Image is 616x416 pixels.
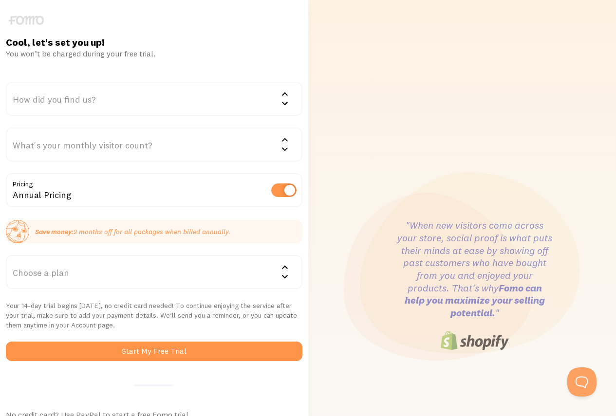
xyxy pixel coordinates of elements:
[411,306,453,326] img: zapier-logo-67829435118c75c76cb2dd6da18087269b6957094811fad6c81319a220d8a412.png
[6,127,302,162] div: What's your monthly visitor count?
[567,367,597,397] iframe: Help Scout Beacon - Open
[6,301,302,330] p: Your 14-day trial begins [DATE], no credit card needed! To continue enjoying the service after yo...
[357,234,507,271] strong: Fomo helps you boost your sales by harnessing the power of social proof.
[35,227,74,236] strong: Save money:
[6,49,302,58] div: You won’t be charged during your free trial.
[6,255,302,289] div: Choose a plan
[355,244,510,294] h3: " on your website to help increase sales and conversions."
[355,234,510,309] h3: " A customer knowing that someone else has bought a specific item can be the difference maker bet...
[35,227,230,236] p: 2 months off for all packages when billed annually.
[6,82,302,116] div: How did you find us?
[6,342,302,361] button: Start My Free Trial
[397,219,553,319] h3: "When new visitors come across your store, social proof is what puts their minds at ease by showi...
[6,173,302,209] div: Annual Pricing
[6,36,302,49] h1: Cool, let's set you up!
[9,16,44,25] img: fomo-logo-gray-b99e0e8ada9f9040e2984d0d95b3b12da0074ffd48d1e5cb62ac37fc77b0b268.svg
[441,331,509,350] img: shopify-logo-6cb0242e8808f3daf4ae861e06351a6977ea544d1a5c563fd64e3e69b7f1d4c4.png
[355,244,497,281] strong: Fomo publicly displays your achievements and customer interactions
[392,321,472,335] img: sumo-logo-1cafdecd7bb48b33eaa792b370d3cec89df03f7790928d0317a799d01587176e.png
